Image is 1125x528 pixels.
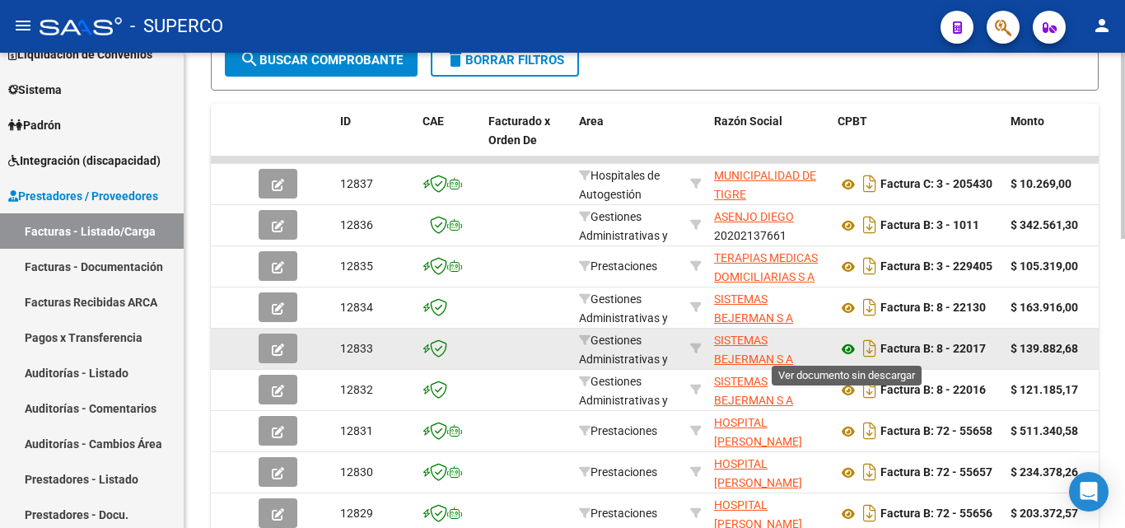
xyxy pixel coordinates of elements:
span: Liquidación de Convenios [8,45,152,63]
span: 12834 [340,301,373,314]
i: Descargar documento [859,294,880,320]
div: 20202137661 [714,208,824,242]
span: Facturado x Orden De [488,114,550,147]
strong: $ 511.340,58 [1011,424,1078,437]
i: Descargar documento [859,253,880,279]
div: 30545843036 [714,455,824,489]
span: Integración (discapacidad) [8,152,161,170]
span: Razón Social [714,114,782,128]
mat-icon: delete [446,49,465,69]
span: 12832 [340,383,373,396]
i: Descargar documento [859,418,880,444]
mat-icon: person [1092,16,1112,35]
strong: Factura B: 3 - 229405 [880,260,992,273]
strong: $ 234.378,26 [1011,465,1078,479]
span: Buscar Comprobante [240,53,403,68]
strong: Factura B: 3 - 1011 [880,219,979,232]
mat-icon: menu [13,16,33,35]
div: 30678203757 [714,249,824,283]
strong: $ 342.561,30 [1011,218,1078,231]
strong: $ 163.916,00 [1011,301,1078,314]
i: Descargar documento [859,171,880,197]
span: Prestaciones [579,259,657,273]
span: CAE [422,114,444,128]
span: 12837 [340,177,373,190]
span: Prestadores / Proveedores [8,187,158,205]
strong: $ 121.185,17 [1011,383,1078,396]
span: CPBT [838,114,867,128]
span: 12829 [340,507,373,520]
strong: Factura B: 72 - 55658 [880,425,992,438]
div: Open Intercom Messenger [1069,472,1109,512]
span: SISTEMAS BEJERMAN S A [714,375,793,407]
div: 30609563636 [714,290,824,325]
i: Descargar documento [859,376,880,403]
span: Gestiones Administrativas y Otros [579,292,668,343]
span: Gestiones Administrativas y Otros [579,334,668,385]
span: 12835 [340,259,373,273]
span: Monto [1011,114,1044,128]
datatable-header-cell: Monto [1004,104,1103,176]
span: 12831 [340,424,373,437]
span: SISTEMAS BEJERMAN S A [714,334,793,366]
i: Descargar documento [859,335,880,362]
span: Padrón [8,116,61,134]
strong: Factura B: 72 - 55656 [880,507,992,521]
strong: Factura B: 8 - 22017 [880,343,986,356]
span: Prestaciones [579,465,657,479]
strong: Factura B: 72 - 55657 [880,466,992,479]
strong: Factura C: 3 - 205430 [880,178,992,191]
span: HOSPITAL [PERSON_NAME] ASOCIACION CIVIL [714,457,812,508]
button: Buscar Comprobante [225,44,418,77]
div: 30609563636 [714,372,824,407]
i: Descargar documento [859,459,880,485]
span: 12836 [340,218,373,231]
datatable-header-cell: Razón Social [707,104,831,176]
strong: $ 10.269,00 [1011,177,1071,190]
i: Descargar documento [859,212,880,238]
span: Gestiones Administrativas y Otros [579,375,668,426]
strong: Factura B: 8 - 22130 [880,301,986,315]
strong: $ 203.372,57 [1011,507,1078,520]
span: Prestaciones [579,424,657,437]
span: 12833 [340,342,373,355]
span: Hospitales de Autogestión [579,169,660,201]
span: Area [579,114,604,128]
span: SISTEMAS BEJERMAN S A [714,292,793,325]
i: Descargar documento [859,500,880,526]
button: Borrar Filtros [431,44,579,77]
datatable-header-cell: CPBT [831,104,1004,176]
strong: $ 139.882,68 [1011,342,1078,355]
div: 30545843036 [714,414,824,448]
span: 12830 [340,465,373,479]
span: - SUPERCO [130,8,223,44]
strong: Factura B: 8 - 22016 [880,384,986,397]
span: ID [340,114,351,128]
span: Borrar Filtros [446,53,564,68]
mat-icon: search [240,49,259,69]
span: HOSPITAL [PERSON_NAME] ASOCIACION CIVIL [714,416,812,467]
datatable-header-cell: CAE [416,104,482,176]
span: Sistema [8,81,62,99]
span: Prestaciones [579,507,657,520]
span: MUNICIPALIDAD DE TIGRE [714,169,816,201]
span: ASENJO DIEGO [714,210,794,223]
datatable-header-cell: Area [572,104,684,176]
span: Gestiones Administrativas y Otros [579,210,668,261]
span: TERAPIAS MEDICAS DOMICILIARIAS S A [714,251,818,283]
div: 30999284899 [714,166,824,201]
div: 30609563636 [714,331,824,366]
datatable-header-cell: ID [334,104,416,176]
datatable-header-cell: Facturado x Orden De [482,104,572,176]
strong: $ 105.319,00 [1011,259,1078,273]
